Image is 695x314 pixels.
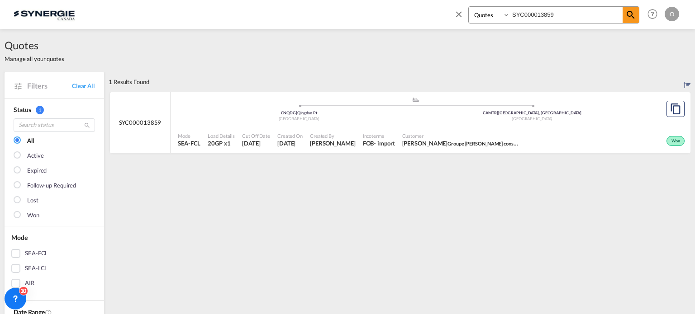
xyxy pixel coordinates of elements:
[670,103,681,114] md-icon: assets/icons/custom/copyQuote.svg
[665,7,679,21] div: O
[623,7,639,23] span: icon-magnify
[497,110,498,115] span: |
[410,98,421,102] md-icon: assets/icons/custom/ship-fill.svg
[14,105,95,114] div: Status 1
[14,4,75,24] img: 1f56c880d42311ef80fc7dca854c8e59.png
[277,139,303,147] span: 6 Aug 2025
[27,81,72,91] span: Filters
[5,55,64,63] span: Manage all your quotes
[110,92,690,154] div: SYC000013859 assets/icons/custom/ship-fill.svgassets/icons/custom/roll-o-plane.svgOriginQingdao P...
[454,9,464,19] md-icon: icon-close
[363,139,374,147] div: FOB
[447,140,531,147] span: Groupe [PERSON_NAME] construction
[296,110,297,115] span: |
[454,6,468,28] span: icon-close
[27,181,76,190] div: Follow-up Required
[625,9,636,20] md-icon: icon-magnify
[671,138,682,145] span: Won
[666,136,685,146] div: Won
[72,82,95,90] a: Clear All
[363,132,395,139] span: Incoterms
[27,151,43,160] div: Active
[178,139,200,147] span: SEA-FCL
[109,72,149,92] div: 1 Results Found
[11,264,97,273] md-checkbox: SEA-LCL
[277,132,303,139] span: Created On
[25,264,48,273] div: SEA-LCL
[279,116,319,121] span: [GEOGRAPHIC_DATA]
[5,38,64,52] span: Quotes
[27,196,38,205] div: Lost
[374,139,395,147] div: - import
[242,132,270,139] span: Cut Off Date
[483,110,581,115] span: CAMTR [GEOGRAPHIC_DATA], [GEOGRAPHIC_DATA]
[27,136,34,145] div: All
[11,279,97,288] md-checkbox: AIR
[645,6,665,23] div: Help
[25,249,48,258] div: SEA-FCL
[178,132,200,139] span: Mode
[402,139,520,147] span: GUILLAUME PELLETIER Groupe Pelletier construction
[119,118,162,127] span: SYC000013859
[645,6,660,22] span: Help
[27,211,39,220] div: Won
[11,234,28,241] span: Mode
[666,101,685,117] button: Copy Quote
[36,106,44,114] span: 1
[25,279,34,288] div: AIR
[512,116,552,121] span: [GEOGRAPHIC_DATA]
[310,139,356,147] span: Pablo Gomez Saldarriaga
[14,118,95,132] input: Search status
[14,106,31,113] span: Status
[84,122,90,129] md-icon: icon-magnify
[208,132,235,139] span: Load Details
[11,249,97,258] md-checkbox: SEA-FCL
[281,110,317,115] span: CNQDG Qingdao Pt
[27,166,47,175] div: Expired
[242,139,270,147] span: 6 Aug 2025
[208,139,235,147] span: 20GP x 1
[310,132,356,139] span: Created By
[363,139,395,147] div: FOB import
[684,72,690,92] div: Sort by: Created On
[402,132,520,139] span: Customer
[510,7,623,23] input: Enter Quotation Number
